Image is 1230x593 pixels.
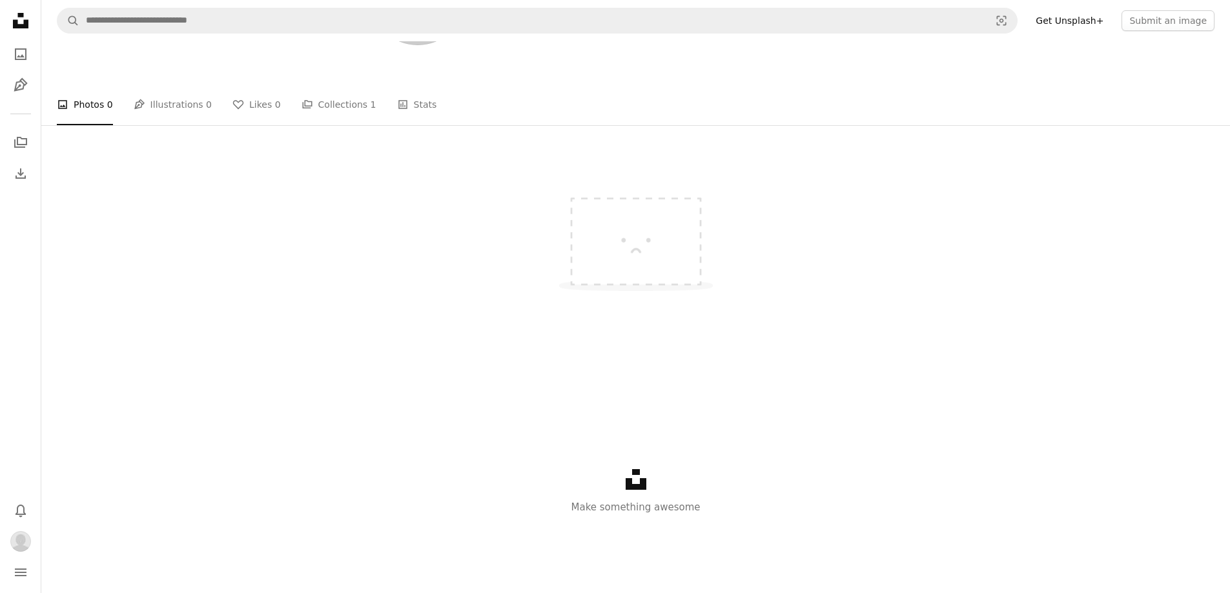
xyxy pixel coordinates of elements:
[8,8,34,36] a: Home — Unsplash
[397,84,437,125] a: Stats
[302,84,376,125] a: Collections 1
[8,161,34,186] a: Download History
[206,97,212,112] span: 0
[57,8,79,33] button: Search Unsplash
[134,84,212,125] a: Illustrations 0
[8,528,34,554] button: Profile
[539,161,733,307] img: No content available
[10,531,31,552] img: Avatar of user Taalos Inc.
[8,130,34,156] a: Collections
[8,559,34,585] button: Menu
[8,41,34,67] a: Photos
[275,97,281,112] span: 0
[41,499,1230,515] p: Make something awesome
[232,84,281,125] a: Likes 0
[1028,10,1111,31] a: Get Unsplash+
[1122,10,1215,31] button: Submit an image
[8,72,34,98] a: Illustrations
[57,8,1018,34] form: Find visuals sitewide
[986,8,1017,33] button: Visual search
[371,97,376,112] span: 1
[8,498,34,523] button: Notifications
